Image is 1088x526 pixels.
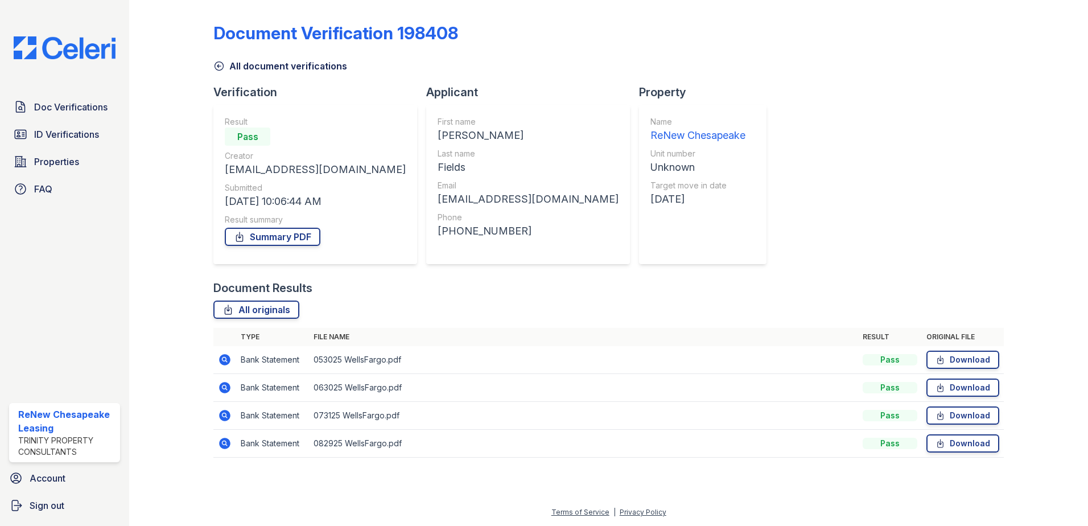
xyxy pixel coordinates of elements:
[926,379,999,397] a: Download
[613,508,616,516] div: |
[438,191,619,207] div: [EMAIL_ADDRESS][DOMAIN_NAME]
[213,84,426,100] div: Verification
[236,402,309,430] td: Bank Statement
[863,354,917,365] div: Pass
[309,430,858,458] td: 082925 WellsFargo.pdf
[926,434,999,453] a: Download
[863,382,917,393] div: Pass
[309,328,858,346] th: File name
[9,123,120,146] a: ID Verifications
[30,471,65,485] span: Account
[551,508,609,516] a: Terms of Service
[639,84,776,100] div: Property
[426,84,639,100] div: Applicant
[438,116,619,128] div: First name
[213,280,312,296] div: Document Results
[650,128,745,143] div: ReNew Chesapeake
[438,128,619,143] div: [PERSON_NAME]
[34,128,99,141] span: ID Verifications
[5,36,125,59] img: CE_Logo_Blue-a8612792a0a2168367f1c8372b55b34899dd931a85d93a1a3d3e32e68fde9ad4.png
[926,351,999,369] a: Download
[863,438,917,449] div: Pass
[858,328,922,346] th: Result
[438,212,619,223] div: Phone
[438,180,619,191] div: Email
[620,508,666,516] a: Privacy Policy
[225,228,320,246] a: Summary PDF
[34,155,79,169] span: Properties
[438,159,619,175] div: Fields
[9,96,120,118] a: Doc Verifications
[926,406,999,425] a: Download
[18,408,116,435] div: ReNew Chesapeake Leasing
[5,494,125,517] a: Sign out
[922,328,1004,346] th: Original file
[225,150,406,162] div: Creator
[650,180,745,191] div: Target move in date
[309,374,858,402] td: 063025 WellsFargo.pdf
[236,430,309,458] td: Bank Statement
[650,116,745,128] div: Name
[225,116,406,128] div: Result
[9,150,120,173] a: Properties
[236,374,309,402] td: Bank Statement
[225,182,406,194] div: Submitted
[225,128,270,146] div: Pass
[438,223,619,239] div: [PHONE_NUMBER]
[309,402,858,430] td: 073125 WellsFargo.pdf
[30,499,64,512] span: Sign out
[650,191,745,207] div: [DATE]
[5,467,125,490] a: Account
[650,148,745,159] div: Unit number
[236,346,309,374] td: Bank Statement
[225,194,406,209] div: [DATE] 10:06:44 AM
[225,162,406,178] div: [EMAIL_ADDRESS][DOMAIN_NAME]
[213,59,347,73] a: All document verifications
[9,178,120,200] a: FAQ
[213,23,458,43] div: Document Verification 198408
[213,301,299,319] a: All originals
[863,410,917,421] div: Pass
[34,182,52,196] span: FAQ
[236,328,309,346] th: Type
[650,159,745,175] div: Unknown
[309,346,858,374] td: 053025 WellsFargo.pdf
[225,214,406,225] div: Result summary
[18,435,116,458] div: Trinity Property Consultants
[34,100,108,114] span: Doc Verifications
[438,148,619,159] div: Last name
[650,116,745,143] a: Name ReNew Chesapeake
